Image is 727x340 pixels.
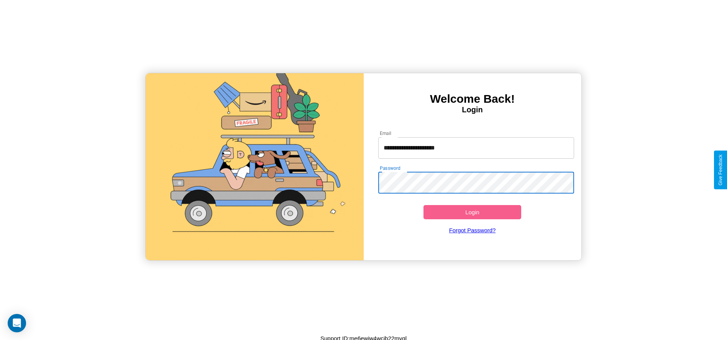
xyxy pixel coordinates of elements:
label: Password [380,165,400,171]
div: Give Feedback [718,154,723,186]
label: Email [380,130,392,136]
img: gif [146,73,363,260]
a: Forgot Password? [374,219,570,241]
div: Open Intercom Messenger [8,314,26,332]
h3: Welcome Back! [364,92,581,105]
button: Login [423,205,522,219]
h4: Login [364,105,581,114]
